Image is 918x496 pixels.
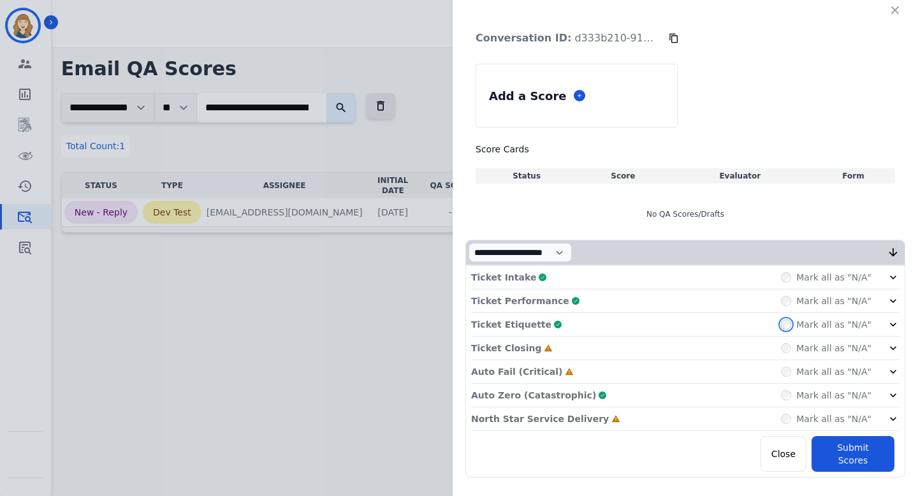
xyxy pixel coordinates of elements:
[471,342,541,354] p: Ticket Closing
[796,271,871,284] label: Mark all as "N/A"
[796,318,871,331] label: Mark all as "N/A"
[486,85,569,107] div: Add a Score
[476,143,895,156] h3: Score Cards
[471,295,569,307] p: Ticket Performance
[796,365,871,378] label: Mark all as "N/A"
[476,168,578,184] th: Status
[796,412,871,425] label: Mark all as "N/A"
[796,389,871,402] label: Mark all as "N/A"
[471,412,609,425] p: North Star Service Delivery
[471,389,596,402] p: Auto Zero (Catastrophic)
[476,196,895,232] div: No QA Scores/Drafts
[465,26,669,51] p: d333b210-91ea-4a9c-96f0-0ea9b6407ffe
[761,436,806,472] button: Close
[471,318,551,331] p: Ticket Etiquette
[796,295,871,307] label: Mark all as "N/A"
[471,271,536,284] p: Ticket Intake
[812,168,895,184] th: Form
[471,365,562,378] p: Auto Fail (Critical)
[812,436,894,472] button: Submit Scores
[476,32,571,44] strong: Conversation ID:
[668,168,812,184] th: Evaluator
[578,168,668,184] th: Score
[796,342,871,354] label: Mark all as "N/A"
